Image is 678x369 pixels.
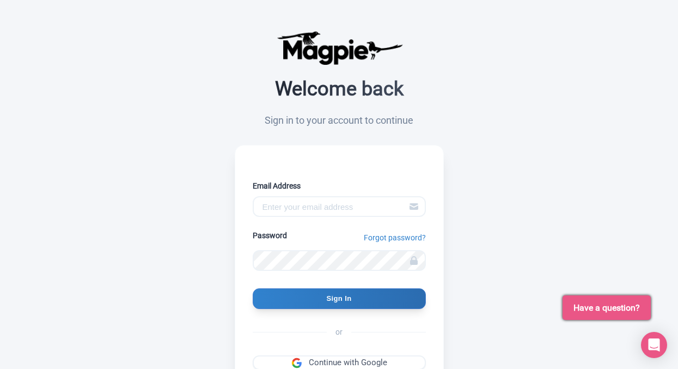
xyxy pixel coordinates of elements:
div: Open Intercom Messenger [641,332,667,358]
input: Enter your email address [253,196,426,217]
label: Email Address [253,180,426,192]
h2: Welcome back [235,78,444,100]
span: or [327,326,351,338]
span: Have a question? [573,301,640,314]
button: Have a question? [563,295,651,320]
input: Sign In [253,288,426,309]
a: Forgot password? [364,232,426,244]
label: Password [253,230,287,241]
img: logo-ab69f6fb50320c5b225c76a69d11143b.png [274,31,405,65]
p: Sign in to your account to continue [235,113,444,128]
